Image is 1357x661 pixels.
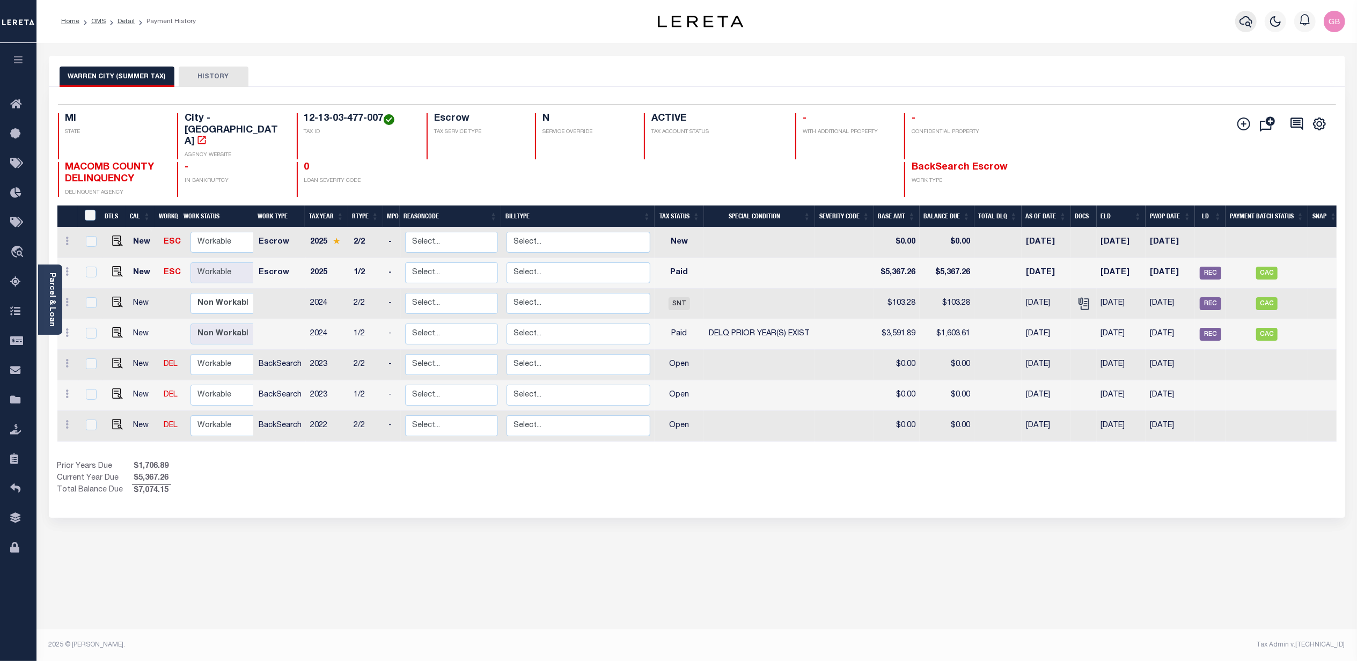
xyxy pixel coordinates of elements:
td: 1/2 [349,258,384,289]
td: [DATE] [1022,411,1071,442]
span: 0 [304,163,310,172]
span: DELQ PRIOR YEAR(S) EXIST [709,330,810,337]
td: 2/2 [349,289,384,319]
td: New [129,289,160,319]
td: [DATE] [1097,289,1146,319]
td: 2/2 [349,350,384,380]
td: $0.00 [874,411,920,442]
th: PWOP Date: activate to sort column ascending [1146,205,1195,227]
p: AGENCY WEBSITE [185,151,284,159]
a: Detail [118,18,135,25]
td: - [384,319,401,350]
p: DELINQUENT AGENCY [65,189,165,197]
a: DEL [164,422,178,429]
span: MACOMB COUNTY DELINQUENCY [65,163,155,184]
td: 2023 [306,380,349,411]
th: Tax Status: activate to sort column ascending [655,205,704,227]
a: DEL [164,391,178,399]
p: TAX ID [304,128,414,136]
th: Work Status [179,205,253,227]
td: Escrow [254,227,306,258]
span: REC [1200,267,1221,280]
img: svg+xml;base64,PHN2ZyB4bWxucz0iaHR0cDovL3d3dy53My5vcmcvMjAwMC9zdmciIHBvaW50ZXItZXZlbnRzPSJub25lIi... [1324,11,1345,32]
td: - [384,350,401,380]
td: [DATE] [1146,319,1195,350]
img: logo-dark.svg [658,16,744,27]
p: TAX ACCOUNT STATUS [651,128,782,136]
td: $1,603.61 [920,319,974,350]
td: [DATE] [1146,258,1195,289]
td: $103.28 [874,289,920,319]
td: [DATE] [1097,258,1146,289]
td: Open [655,380,704,411]
td: [DATE] [1097,227,1146,258]
p: WORK TYPE [912,177,1011,185]
td: $3,591.89 [874,319,920,350]
td: [DATE] [1022,258,1071,289]
a: REC [1200,269,1221,277]
td: $0.00 [920,380,974,411]
p: LOAN SEVERITY CODE [304,177,414,185]
td: Paid [655,319,704,350]
button: WARREN CITY (SUMMER TAX) [60,67,174,87]
td: BackSearch [254,350,306,380]
td: $0.00 [920,350,974,380]
td: BackSearch [254,380,306,411]
th: BillType: activate to sort column ascending [501,205,655,227]
td: $0.00 [920,411,974,442]
th: WorkQ [155,205,179,227]
a: REC [1200,300,1221,307]
td: [DATE] [1022,227,1071,258]
td: [DATE] [1097,319,1146,350]
span: $1,706.89 [132,461,171,473]
td: 2023 [306,350,349,380]
td: New [129,411,160,442]
th: Tax Year: activate to sort column ascending [305,205,348,227]
td: $5,367.26 [874,258,920,289]
span: CAC [1256,297,1278,310]
td: New [129,380,160,411]
p: IN BANKRUPTCY [185,177,284,185]
td: 2024 [306,319,349,350]
th: &nbsp;&nbsp;&nbsp;&nbsp;&nbsp;&nbsp;&nbsp;&nbsp;&nbsp;&nbsp; [57,205,78,227]
td: $0.00 [874,350,920,380]
td: Current Year Due [57,473,132,484]
span: - [803,114,806,123]
td: [DATE] [1097,350,1146,380]
th: ReasonCode: activate to sort column ascending [400,205,502,227]
span: CAC [1256,328,1278,341]
th: &nbsp; [78,205,100,227]
td: 1/2 [349,319,384,350]
td: New [129,258,160,289]
h4: N [542,113,631,125]
a: CAC [1256,300,1278,307]
td: [DATE] [1146,411,1195,442]
p: SERVICE OVERRIDE [542,128,631,136]
th: CAL: activate to sort column ascending [126,205,155,227]
td: 2025 [306,258,349,289]
td: New [129,350,160,380]
td: Paid [655,258,704,289]
td: [DATE] [1146,289,1195,319]
td: Prior Years Due [57,461,132,473]
th: Work Type [253,205,305,227]
img: Star.svg [333,238,340,245]
td: - [384,227,401,258]
a: OMS [91,18,106,25]
td: 1/2 [349,380,384,411]
td: 2/2 [349,411,384,442]
td: [DATE] [1022,350,1071,380]
span: SNT [669,297,690,310]
td: [DATE] [1146,380,1195,411]
th: ELD: activate to sort column ascending [1097,205,1146,227]
span: REC [1200,328,1221,341]
a: Parcel & Loan [48,273,55,327]
th: As of Date: activate to sort column ascending [1022,205,1071,227]
a: REC [1200,330,1221,338]
h4: Escrow [434,113,523,125]
td: - [384,411,401,442]
p: WITH ADDITIONAL PROPERTY [803,128,891,136]
a: CAC [1256,330,1278,338]
td: New [129,319,160,350]
div: 2025 © [PERSON_NAME]. [41,640,697,650]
